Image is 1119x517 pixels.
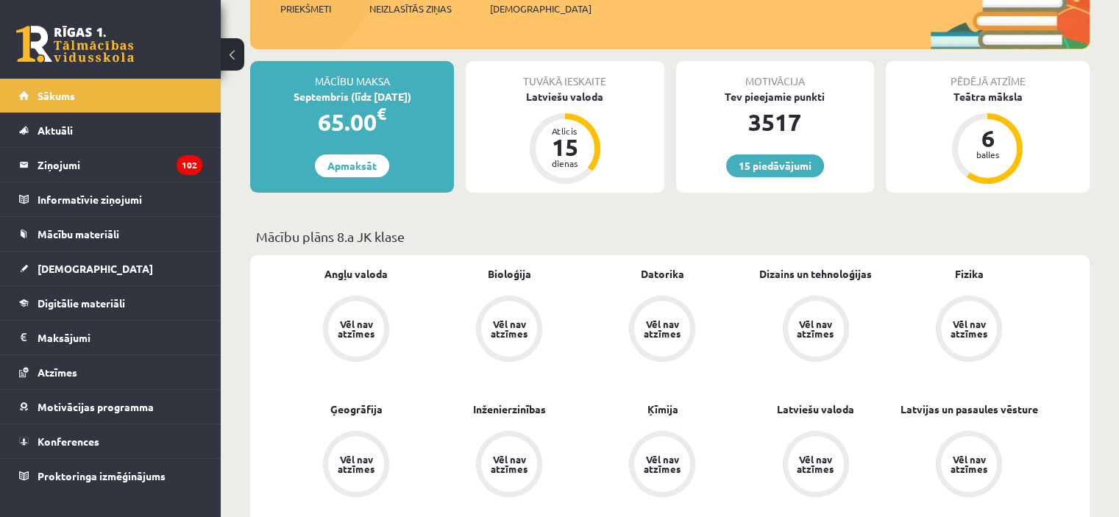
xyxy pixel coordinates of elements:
[586,431,739,500] a: Vēl nav atzīmes
[642,319,683,338] div: Vēl nav atzīmes
[19,459,202,493] a: Proktoringa izmēģinājums
[892,431,1045,500] a: Vēl nav atzīmes
[38,182,202,216] legend: Informatīvie ziņojumi
[642,454,683,474] div: Vēl nav atzīmes
[641,266,684,282] a: Datorika
[177,155,202,175] i: 102
[676,89,874,104] div: Tev pieejamie punkti
[335,454,377,474] div: Vēl nav atzīmes
[19,182,202,216] a: Informatīvie ziņojumi
[335,319,377,338] div: Vēl nav atzīmes
[466,61,664,89] div: Tuvākā ieskaite
[315,154,389,177] a: Apmaksāt
[19,355,202,389] a: Atzīmes
[586,296,739,365] a: Vēl nav atzīmes
[886,89,1090,186] a: Teātra māksla 6 balles
[489,454,530,474] div: Vēl nav atzīmes
[330,402,383,417] a: Ģeogrāfija
[676,104,874,140] div: 3517
[795,319,836,338] div: Vēl nav atzīmes
[19,390,202,424] a: Motivācijas programma
[759,266,872,282] a: Dizains un tehnoloģijas
[676,61,874,89] div: Motivācija
[739,296,892,365] a: Vēl nav atzīmes
[280,431,433,500] a: Vēl nav atzīmes
[38,435,99,448] span: Konferences
[948,319,990,338] div: Vēl nav atzīmes
[38,321,202,354] legend: Maksājumi
[466,89,664,104] div: Latviešu valoda
[948,454,990,474] div: Vēl nav atzīmes
[250,104,454,140] div: 65.00
[473,402,546,417] a: Inženierzinības
[433,296,586,365] a: Vēl nav atzīmes
[795,454,836,474] div: Vēl nav atzīmes
[250,89,454,104] div: Septembris (līdz [DATE])
[892,296,1045,365] a: Vēl nav atzīmes
[19,148,202,182] a: Ziņojumi102
[19,252,202,285] a: [DEMOGRAPHIC_DATA]
[19,217,202,251] a: Mācību materiāli
[377,103,386,124] span: €
[488,266,531,282] a: Bioloģija
[38,124,73,137] span: Aktuāli
[900,402,1037,417] a: Latvijas un pasaules vēsture
[280,296,433,365] a: Vēl nav atzīmes
[777,402,854,417] a: Latviešu valoda
[324,266,388,282] a: Angļu valoda
[543,135,587,159] div: 15
[489,319,530,338] div: Vēl nav atzīmes
[38,296,125,310] span: Digitālie materiāli
[19,286,202,320] a: Digitālie materiāli
[38,148,202,182] legend: Ziņojumi
[250,61,454,89] div: Mācību maksa
[433,431,586,500] a: Vēl nav atzīmes
[38,89,75,102] span: Sākums
[19,113,202,147] a: Aktuāli
[726,154,824,177] a: 15 piedāvājumi
[38,262,153,275] span: [DEMOGRAPHIC_DATA]
[19,321,202,354] a: Maksājumi
[739,431,892,500] a: Vēl nav atzīmes
[19,424,202,458] a: Konferences
[965,126,1009,150] div: 6
[38,469,166,482] span: Proktoringa izmēģinājums
[954,266,983,282] a: Fizika
[490,1,592,16] span: [DEMOGRAPHIC_DATA]
[38,227,119,240] span: Mācību materiāli
[886,61,1090,89] div: Pēdējā atzīme
[38,366,77,379] span: Atzīmes
[466,89,664,186] a: Latviešu valoda Atlicis 15 dienas
[16,26,134,63] a: Rīgas 1. Tālmācības vidusskola
[647,402,678,417] a: Ķīmija
[543,159,587,168] div: dienas
[19,79,202,113] a: Sākums
[256,227,1084,246] p: Mācību plāns 8.a JK klase
[369,1,452,16] span: Neizlasītās ziņas
[38,400,154,413] span: Motivācijas programma
[543,126,587,135] div: Atlicis
[280,1,331,16] span: Priekšmeti
[965,150,1009,159] div: balles
[886,89,1090,104] div: Teātra māksla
